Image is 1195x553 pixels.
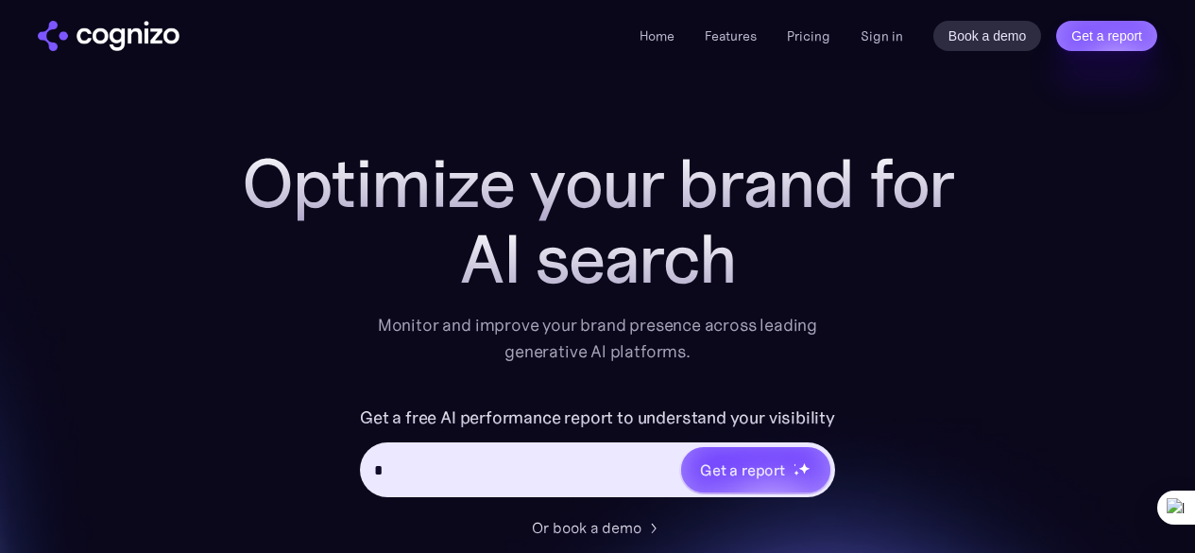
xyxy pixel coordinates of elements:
[794,463,796,466] img: star
[787,27,830,44] a: Pricing
[794,470,800,476] img: star
[933,21,1042,51] a: Book a demo
[220,221,976,297] div: AI search
[700,458,785,481] div: Get a report
[705,27,757,44] a: Features
[360,403,835,433] label: Get a free AI performance report to understand your visibility
[360,403,835,507] form: Hero URL Input Form
[798,462,811,475] img: star
[220,146,976,221] h1: Optimize your brand for
[640,27,674,44] a: Home
[679,445,832,494] a: Get a reportstarstarstar
[38,21,179,51] a: home
[532,516,664,539] a: Or book a demo
[38,21,179,51] img: cognizo logo
[366,312,830,365] div: Monitor and improve your brand presence across leading generative AI platforms.
[861,25,903,47] a: Sign in
[532,516,641,539] div: Or book a demo
[1056,21,1157,51] a: Get a report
